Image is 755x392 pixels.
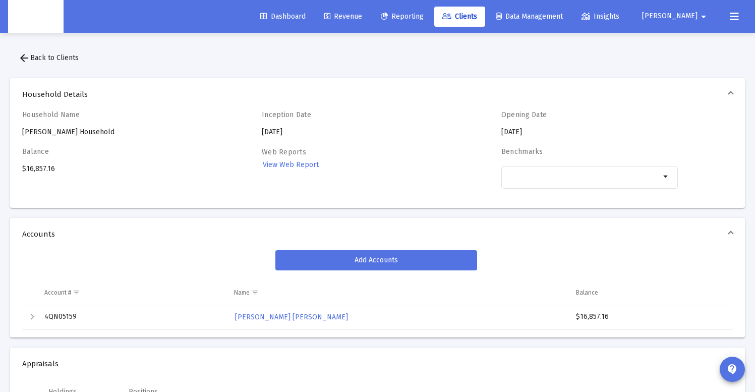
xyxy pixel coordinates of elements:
span: Dashboard [260,12,306,21]
span: Accounts [22,229,729,239]
a: Clients [434,7,485,27]
div: [PERSON_NAME] Household [22,110,199,137]
mat-expansion-panel-header: Accounts [10,218,745,250]
div: Household Details [10,110,745,208]
div: [DATE] [501,110,678,137]
label: Web Reports [262,148,306,156]
mat-chip-list: Selection [506,171,660,183]
div: Balance [576,289,598,297]
span: Data Management [496,12,563,21]
span: Household Details [22,89,729,99]
span: Clients [442,12,477,21]
button: Add Accounts [275,250,477,270]
span: Show filter options for column 'Account #' [73,289,80,296]
mat-expansion-panel-header: Household Details [10,78,745,110]
div: Name [234,289,250,297]
button: [PERSON_NAME] [630,6,722,26]
mat-icon: arrow_drop_down [698,7,710,27]
span: Revenue [324,12,362,21]
h4: Inception Date [262,110,438,119]
span: Back to Clients [18,53,79,62]
a: Reporting [373,7,432,27]
button: Back to Clients [10,48,87,68]
div: Data grid [22,281,733,329]
mat-icon: arrow_drop_down [660,171,672,183]
a: [PERSON_NAME] [PERSON_NAME] [234,310,349,324]
span: Show filter options for column 'Name' [251,289,259,296]
td: Expand [22,305,37,329]
span: [PERSON_NAME] [642,12,698,21]
mat-icon: contact_support [726,363,738,375]
div: $16,857.16 [576,312,724,322]
h4: Benchmarks [501,147,678,156]
td: 4QN05159 [37,305,227,329]
div: [DATE] [262,110,438,137]
h4: Opening Date [501,110,678,119]
a: Data Management [488,7,571,27]
h4: Balance [22,147,199,156]
div: Accounts [10,250,745,338]
a: Insights [573,7,627,27]
span: Add Accounts [355,256,398,264]
td: Column Account # [37,281,227,305]
span: Insights [582,12,619,21]
td: Column Balance [569,281,733,305]
img: Dashboard [16,7,56,27]
a: Dashboard [252,7,314,27]
h4: Household Name [22,110,199,119]
span: Reporting [381,12,424,21]
a: Revenue [316,7,370,27]
div: $16,857.16 [22,147,199,200]
mat-icon: arrow_back [18,52,30,64]
a: View Web Report [262,157,320,172]
span: View Web Report [263,160,319,169]
span: [PERSON_NAME] [PERSON_NAME] [235,313,348,321]
mat-expansion-panel-header: Appraisals [10,348,745,380]
span: Appraisals [22,359,729,369]
div: Account # [44,289,71,297]
td: Column Name [227,281,569,305]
